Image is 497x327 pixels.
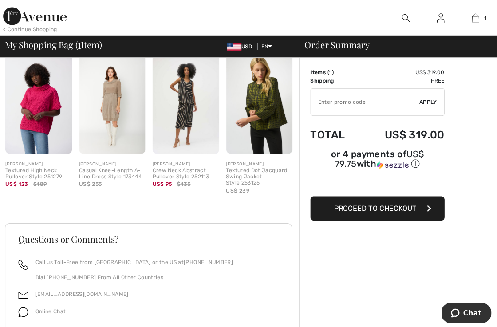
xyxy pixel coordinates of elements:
span: US$ 239 [225,186,248,192]
img: Textured Dot Jacquard Swing Jacket Style 253125 [225,54,291,153]
div: [PERSON_NAME] [225,160,291,166]
img: email [19,288,28,298]
span: $189 [33,179,47,187]
span: 1 [327,69,330,75]
div: [PERSON_NAME] [6,160,72,166]
span: US$ 79.75 [333,147,421,168]
td: Items ( ) [308,68,357,76]
div: or 4 payments ofUS$ 79.75withSezzle Click to learn more about Sezzle [308,149,442,172]
img: Sezzle [374,160,406,168]
span: US$ 123 [6,180,28,186]
span: US$ 95 [152,180,171,186]
a: [PHONE_NUMBER] [183,257,232,263]
a: 1 [456,12,489,23]
span: Proceed to Checkout [332,202,414,211]
img: My Bag [469,12,476,23]
td: US$ 319.00 [357,68,442,76]
span: $135 [176,179,189,187]
p: Dial [PHONE_NUMBER] From All Other Countries [35,271,232,279]
img: My Info [434,12,442,23]
span: USD [226,43,254,49]
p: Call us Toll-Free from [GEOGRAPHIC_DATA] or the US at [35,256,232,264]
span: 1 [481,14,483,22]
iframe: PayPal-paypal [308,172,442,192]
div: Crew Neck Abstract Pullover Style 252113 [152,166,218,179]
img: 1ère Avenue [4,7,67,25]
td: Shipping [308,76,357,84]
span: US$ 255 [79,180,102,186]
img: US Dollar [226,43,240,50]
td: US$ 319.00 [357,118,442,149]
div: Order Summary [292,40,492,49]
td: Free [357,76,442,84]
img: Textured High Neck Pullover Style 251279 [6,54,72,153]
div: < Continue Shopping [4,25,57,33]
a: [EMAIL_ADDRESS][DOMAIN_NAME] [35,289,128,295]
span: 1 [78,38,81,49]
div: Textured High Neck Pullover Style 251279 [6,166,72,179]
h3: Questions or Comments? [19,233,277,242]
span: Online Chat [35,306,66,312]
span: Apply [417,97,434,105]
span: EN [260,43,271,49]
div: Casual Knee-Length A-Line Dress Style 173444 [79,166,145,179]
td: Total [308,118,357,149]
img: Crew Neck Abstract Pullover Style 252113 [152,54,218,153]
img: search the website [399,12,407,23]
span: My Shopping Bag ( Item) [5,40,102,49]
iframe: Opens a widget where you can chat to one of our agents [439,300,488,323]
div: or 4 payments of with [308,149,442,169]
div: [PERSON_NAME] [79,160,145,166]
div: [PERSON_NAME] [152,160,218,166]
div: Textured Dot Jacquard Swing Jacket Style 253125 [225,166,291,185]
input: Promo code [309,88,417,114]
a: Sign In [427,12,449,24]
img: Casual Knee-Length A-Line Dress Style 173444 [79,54,145,153]
img: call [19,258,28,268]
button: Proceed to Checkout [308,195,442,219]
img: chat [19,305,28,315]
